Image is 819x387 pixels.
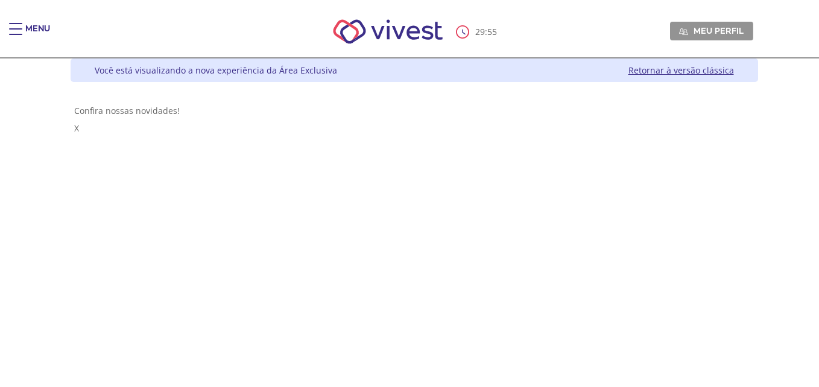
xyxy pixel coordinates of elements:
div: : [456,25,499,39]
div: Vivest [62,58,758,387]
div: Confira nossas novidades! [74,105,754,116]
span: 29 [475,26,485,37]
a: Meu perfil [670,22,753,40]
img: Vivest [320,6,457,57]
span: 55 [487,26,497,37]
img: Meu perfil [679,27,688,36]
div: Você está visualizando a nova experiência da Área Exclusiva [95,64,337,76]
div: Menu [25,23,50,47]
a: Retornar à versão clássica [628,64,734,76]
span: X [74,122,79,134]
span: Meu perfil [694,25,744,36]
